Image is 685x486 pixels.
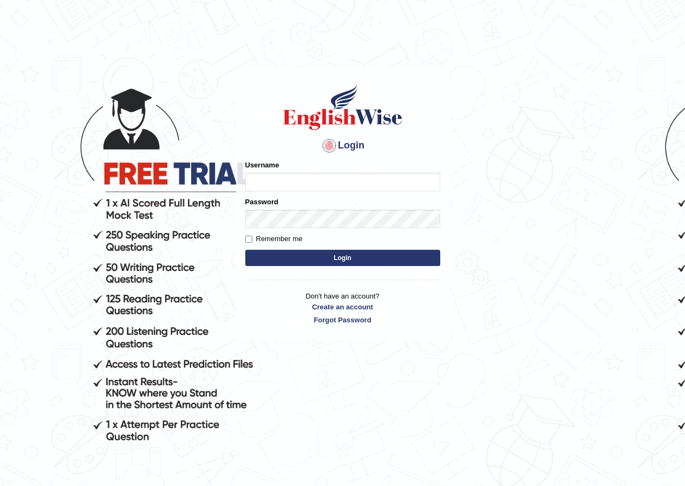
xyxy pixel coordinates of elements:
[245,234,303,244] label: Remember me
[245,315,440,325] a: Forgot Password
[245,250,440,266] button: Login
[245,160,279,170] label: Username
[245,137,440,154] h4: Login
[281,83,405,132] img: Logo of English Wise sign in for intelligent practice with AI
[245,197,278,207] label: Password
[245,302,440,312] a: Create an account
[245,236,252,243] input: Remember me
[245,291,440,325] p: Don't have an account?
